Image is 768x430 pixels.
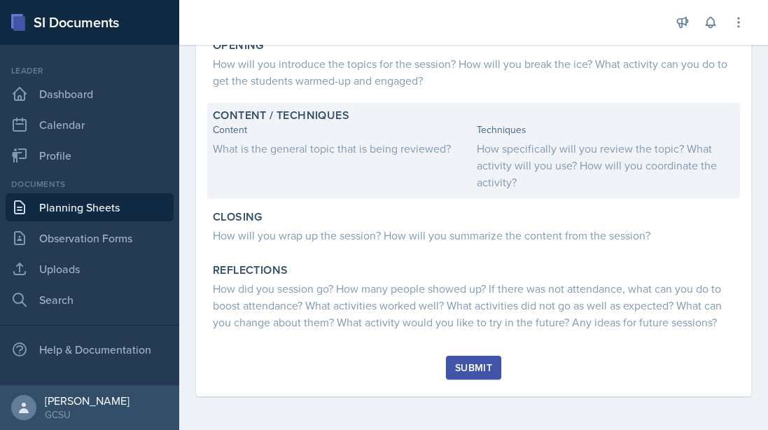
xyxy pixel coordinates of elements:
[213,109,349,123] label: Content / Techniques
[213,123,471,137] div: Content
[446,356,501,380] button: Submit
[45,394,130,408] div: [PERSON_NAME]
[213,280,734,331] div: How did you session go? How many people showed up? If there was not attendance, what can you do t...
[6,224,174,252] a: Observation Forms
[213,227,734,244] div: How will you wrap up the session? How will you summarize the content from the session?
[6,111,174,139] a: Calendar
[213,140,471,157] div: What is the general topic that is being reviewed?
[45,408,130,422] div: GCSU
[455,362,492,373] div: Submit
[6,286,174,314] a: Search
[6,335,174,363] div: Help & Documentation
[6,178,174,190] div: Documents
[213,263,288,277] label: Reflections
[477,140,735,190] div: How specifically will you review the topic? What activity will you use? How will you coordinate t...
[213,55,734,89] div: How will you introduce the topics for the session? How will you break the ice? What activity can ...
[6,141,174,169] a: Profile
[6,255,174,283] a: Uploads
[213,210,263,224] label: Closing
[6,193,174,221] a: Planning Sheets
[477,123,735,137] div: Techniques
[6,80,174,108] a: Dashboard
[213,39,264,53] label: Opening
[6,64,174,77] div: Leader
